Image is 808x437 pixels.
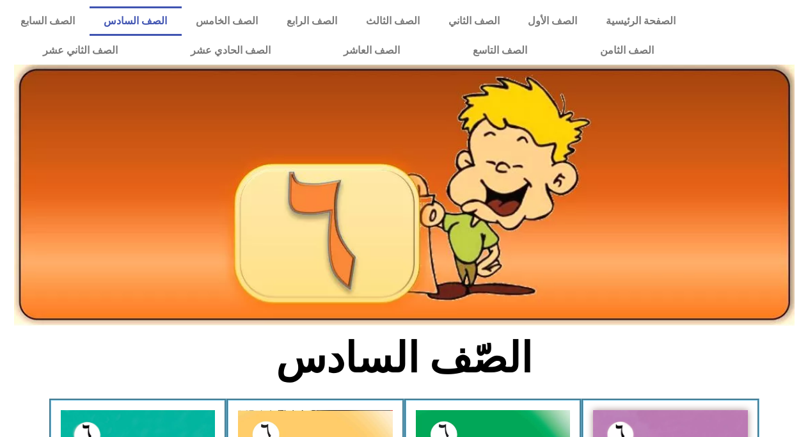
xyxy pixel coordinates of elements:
a: الصف الثامن [564,36,690,65]
a: الصف الخامس [182,6,273,36]
a: الصف الثاني [434,6,514,36]
a: الصف التاسع [436,36,564,65]
a: الصف الحادي عشر [154,36,307,65]
a: الصف الأول [514,6,592,36]
a: الصف السادس [90,6,182,36]
a: الصف الثالث [351,6,434,36]
a: الصف السابع [6,6,90,36]
h2: الصّف السادس [193,333,615,383]
a: الصف الرابع [273,6,352,36]
a: الصف الثاني عشر [6,36,154,65]
a: الصف العاشر [307,36,436,65]
a: الصفحة الرئيسية [592,6,690,36]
